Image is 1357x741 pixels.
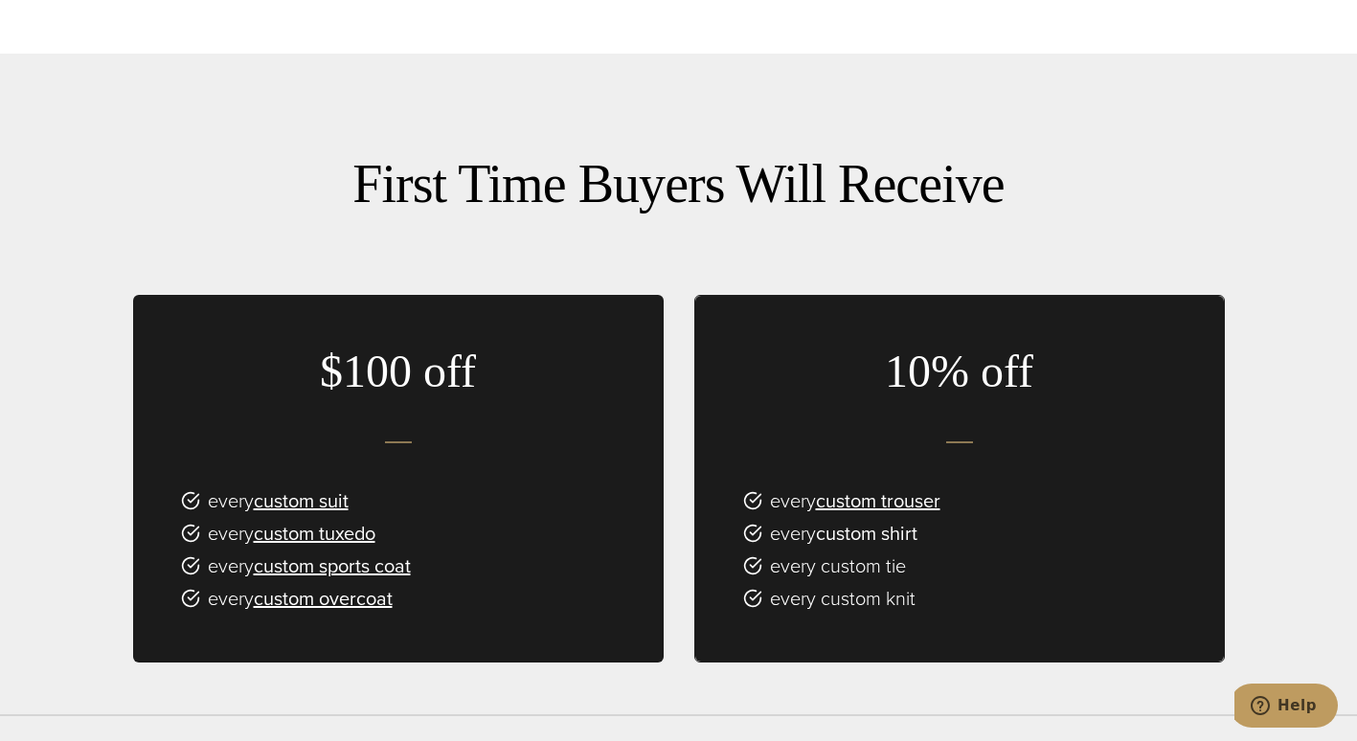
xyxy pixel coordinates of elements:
a: custom shirt [816,519,917,548]
a: custom tuxedo [254,519,375,548]
a: custom trouser [816,486,940,515]
a: custom overcoat [254,584,393,613]
a: custom suit [254,486,349,515]
span: every [208,550,411,581]
h3: $100 off [133,344,664,399]
span: every custom knit [770,583,916,614]
span: every [208,583,393,614]
span: every custom tie [770,550,906,581]
span: every [208,485,349,516]
span: every [208,518,375,549]
a: custom sports coat [254,551,411,580]
span: every [770,518,917,549]
iframe: Opens a widget where you can chat to one of our agents [1234,684,1338,731]
h3: 10% off [695,344,1224,399]
h2: First Time Buyers Will Receive [133,149,1225,218]
span: every [770,485,940,516]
